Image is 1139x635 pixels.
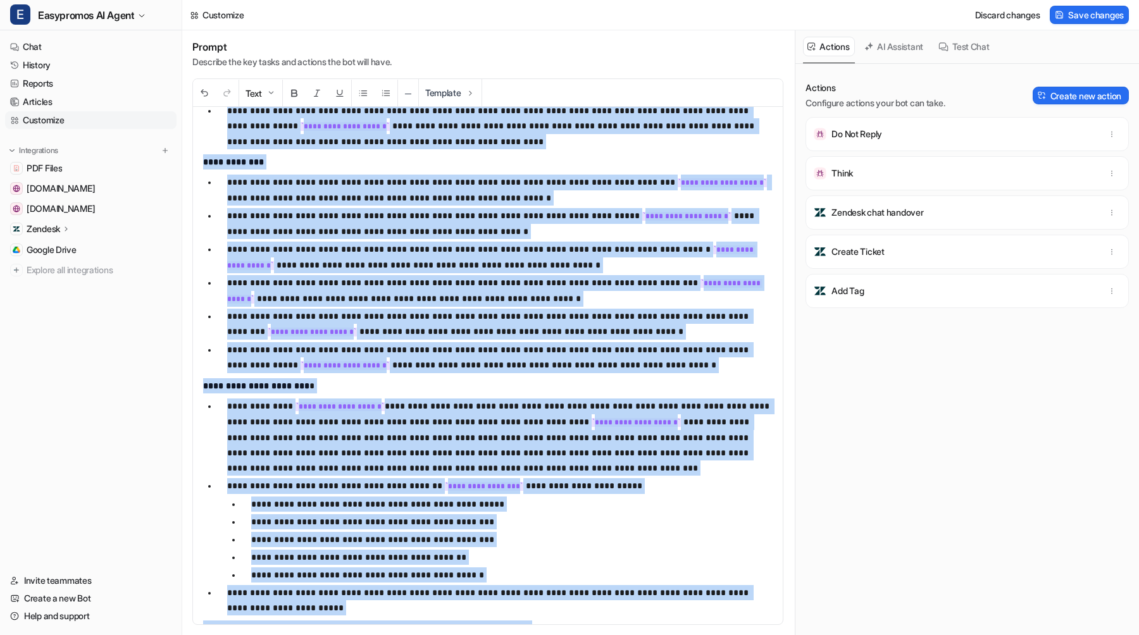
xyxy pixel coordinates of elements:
[199,88,209,98] img: Undo
[10,4,30,25] span: E
[13,225,20,233] img: Zendesk
[419,79,482,106] button: Template
[352,80,375,107] button: Unordered List
[335,88,345,98] img: Underline
[202,8,244,22] div: Customize
[266,88,276,98] img: Dropdown Down Arrow
[13,205,20,213] img: easypromos-apiref.redoc.ly
[161,146,170,155] img: menu_add.svg
[239,80,282,107] button: Text
[860,37,929,56] button: AI Assistant
[5,180,177,197] a: www.easypromosapp.com[DOMAIN_NAME]
[19,145,58,156] p: Integrations
[5,56,177,74] a: History
[193,80,216,107] button: Undo
[192,56,392,68] p: Describe the key tasks and actions the bot will have.
[38,6,134,24] span: Easypromos AI Agent
[289,88,299,98] img: Bold
[1050,6,1129,24] button: Save changes
[934,37,995,56] button: Test Chat
[831,206,923,219] p: Zendesk chat handover
[1068,8,1124,22] span: Save changes
[831,128,882,140] p: Do Not Reply
[970,6,1045,24] button: Discard changes
[328,80,351,107] button: Underline
[806,82,945,94] p: Actions
[803,37,855,56] button: Actions
[13,164,20,172] img: PDF Files
[1033,87,1129,104] button: Create new action
[27,162,62,175] span: PDF Files
[8,146,16,155] img: expand menu
[283,80,306,107] button: Bold
[806,97,945,109] p: Configure actions your bot can take.
[13,246,20,254] img: Google Drive
[192,40,392,53] h1: Prompt
[216,80,239,107] button: Redo
[306,80,328,107] button: Italic
[5,572,177,589] a: Invite teammates
[5,75,177,92] a: Reports
[27,223,60,235] p: Zendesk
[5,261,177,279] a: Explore all integrations
[398,80,418,107] button: ─
[5,589,177,607] a: Create a new Bot
[5,38,177,56] a: Chat
[27,202,95,215] span: [DOMAIN_NAME]
[1038,91,1047,100] img: Create action
[465,88,475,98] img: Template
[5,607,177,625] a: Help and support
[5,159,177,177] a: PDF FilesPDF Files
[27,260,171,280] span: Explore all integrations
[5,93,177,111] a: Articles
[27,182,95,195] span: [DOMAIN_NAME]
[222,88,232,98] img: Redo
[814,167,826,180] img: Think icon
[814,128,826,140] img: Do Not Reply icon
[5,200,177,218] a: easypromos-apiref.redoc.ly[DOMAIN_NAME]
[312,88,322,98] img: Italic
[831,245,884,258] p: Create Ticket
[5,111,177,129] a: Customize
[27,244,77,256] span: Google Drive
[5,144,62,157] button: Integrations
[831,167,853,180] p: Think
[375,80,397,107] button: Ordered List
[358,88,368,98] img: Unordered List
[814,206,826,219] img: Zendesk chat handover icon
[814,285,826,297] img: Add Tag icon
[5,241,177,259] a: Google DriveGoogle Drive
[381,88,391,98] img: Ordered List
[831,285,864,297] p: Add Tag
[13,185,20,192] img: www.easypromosapp.com
[814,245,826,258] img: Create Ticket icon
[10,264,23,276] img: explore all integrations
